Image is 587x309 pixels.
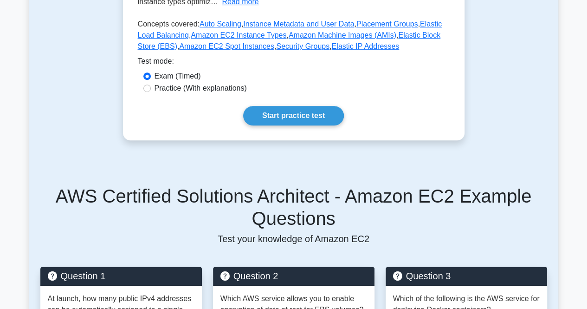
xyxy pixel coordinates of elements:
div: Test mode: [138,56,450,71]
h5: Question 3 [393,270,540,282]
a: Amazon Machine Images (AMIs) [289,31,396,39]
a: Amazon EC2 Spot Instances [179,42,274,50]
p: Test your knowledge of Amazon EC2 [40,233,547,244]
h5: Question 1 [48,270,194,282]
a: Amazon EC2 Instance Types [191,31,286,39]
h5: AWS Certified Solutions Architect - Amazon EC2 Example Questions [40,185,547,230]
h5: Question 2 [220,270,367,282]
a: Elastic IP Addresses [332,42,400,50]
a: Security Groups [276,42,329,50]
label: Exam (Timed) [155,71,201,82]
a: Start practice test [243,106,344,125]
p: Concepts covered: , , , , , , , , , [138,19,450,56]
a: Auto Scaling [200,20,241,28]
a: Instance Metadata and User Data [243,20,354,28]
label: Practice (With explanations) [155,83,247,94]
a: Placement Groups [356,20,418,28]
